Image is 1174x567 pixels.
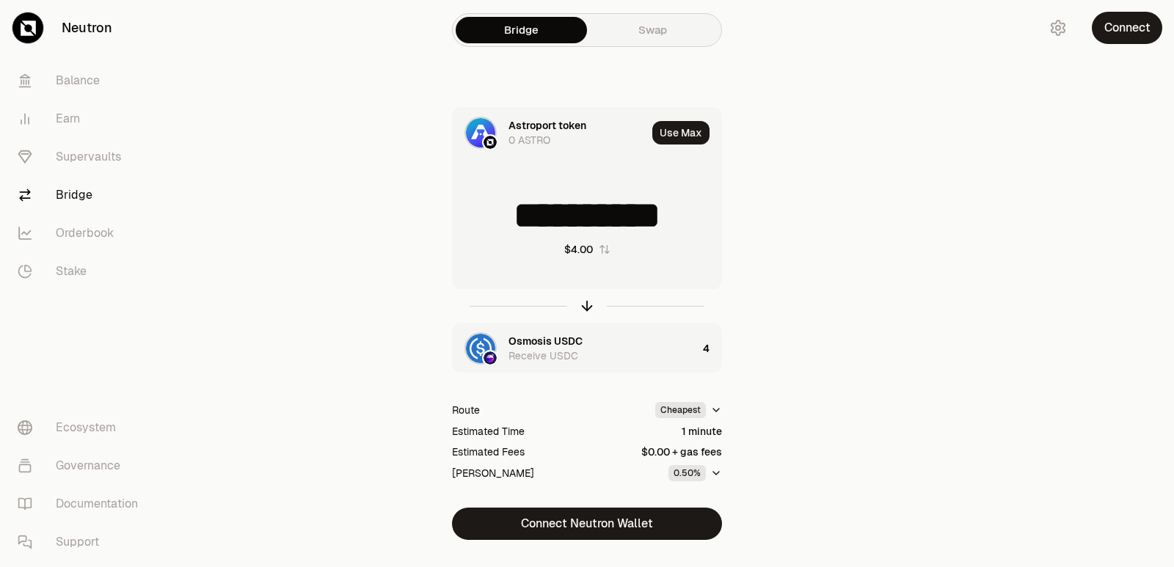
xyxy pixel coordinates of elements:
[6,252,158,290] a: Stake
[564,242,610,257] button: $4.00
[6,409,158,447] a: Ecosystem
[652,121,710,145] button: Use Max
[6,214,158,252] a: Orderbook
[452,403,480,417] div: Route
[466,334,495,363] img: USDC Logo
[453,323,721,373] button: USDC LogoOsmosis LogoOsmosis USDCReceive USDC4
[456,17,587,43] a: Bridge
[453,323,697,373] div: USDC LogoOsmosis LogoOsmosis USDCReceive USDC
[508,334,583,348] div: Osmosis USDC
[587,17,718,43] a: Swap
[453,108,646,158] div: ASTRO LogoNeutron LogoAstroport token0 ASTRO
[466,118,495,147] img: ASTRO Logo
[655,402,722,418] button: Cheapest
[6,523,158,561] a: Support
[6,62,158,100] a: Balance
[668,465,722,481] button: 0.50%
[6,176,158,214] a: Bridge
[452,424,525,439] div: Estimated Time
[682,424,722,439] div: 1 minute
[6,485,158,523] a: Documentation
[703,323,721,373] div: 4
[484,136,497,149] img: Neutron Logo
[452,508,722,540] button: Connect Neutron Wallet
[655,402,706,418] div: Cheapest
[6,100,158,138] a: Earn
[508,118,586,133] div: Astroport token
[508,133,550,147] div: 0 ASTRO
[452,445,525,459] div: Estimated Fees
[484,351,497,365] img: Osmosis Logo
[508,348,578,363] div: Receive USDC
[6,138,158,176] a: Supervaults
[6,447,158,485] a: Governance
[641,445,722,459] div: $0.00 + gas fees
[564,242,593,257] div: $4.00
[668,465,706,481] div: 0.50%
[1092,12,1162,44] button: Connect
[452,466,534,480] div: [PERSON_NAME]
